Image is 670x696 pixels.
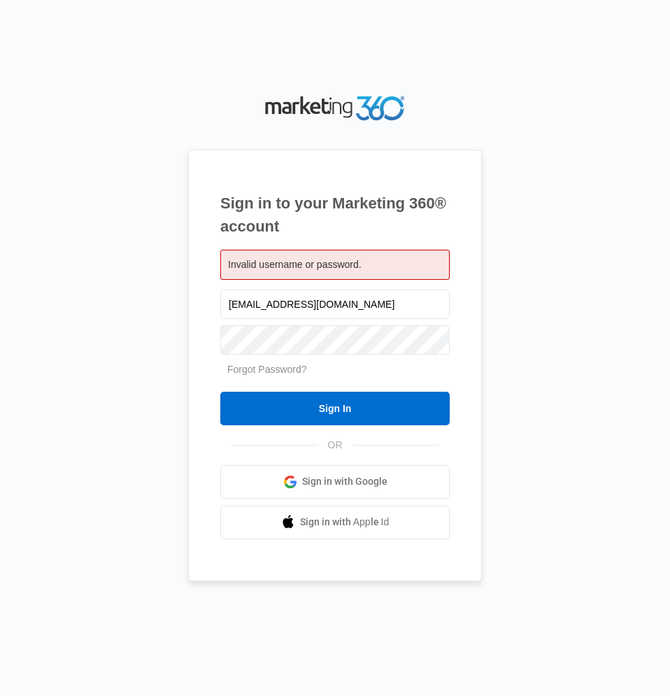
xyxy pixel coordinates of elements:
[227,364,307,375] a: Forgot Password?
[220,392,450,425] input: Sign In
[318,438,352,453] span: OR
[220,465,450,499] a: Sign in with Google
[220,506,450,539] a: Sign in with Apple Id
[300,515,390,530] span: Sign in with Apple Id
[302,474,387,489] span: Sign in with Google
[228,259,362,270] span: Invalid username or password.
[220,290,450,319] input: Email
[220,192,450,238] h1: Sign in to your Marketing 360® account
